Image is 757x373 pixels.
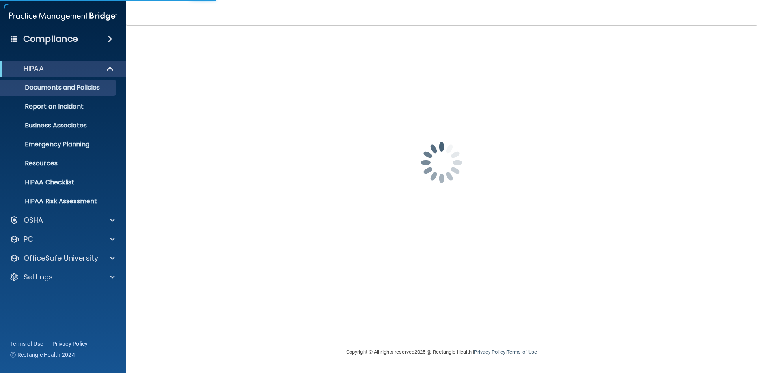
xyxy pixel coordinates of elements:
[5,122,113,129] p: Business Associates
[298,339,585,365] div: Copyright © All rights reserved 2025 @ Rectangle Health | |
[9,216,115,225] a: OSHA
[24,272,53,282] p: Settings
[5,84,113,92] p: Documents and Policies
[24,216,43,225] p: OSHA
[52,340,88,348] a: Privacy Policy
[9,64,114,73] a: HIPAA
[5,159,113,167] p: Resources
[10,351,75,359] span: Ⓒ Rectangle Health 2024
[474,349,505,355] a: Privacy Policy
[507,349,537,355] a: Terms of Use
[9,234,115,244] a: PCI
[5,141,113,148] p: Emergency Planning
[24,64,44,73] p: HIPAA
[10,340,43,348] a: Terms of Use
[5,178,113,186] p: HIPAA Checklist
[5,197,113,205] p: HIPAA Risk Assessment
[9,253,115,263] a: OfficeSafe University
[24,253,98,263] p: OfficeSafe University
[24,234,35,244] p: PCI
[5,103,113,111] p: Report an Incident
[402,123,481,202] img: spinner.e123f6fc.gif
[9,8,117,24] img: PMB logo
[23,34,78,45] h4: Compliance
[9,272,115,282] a: Settings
